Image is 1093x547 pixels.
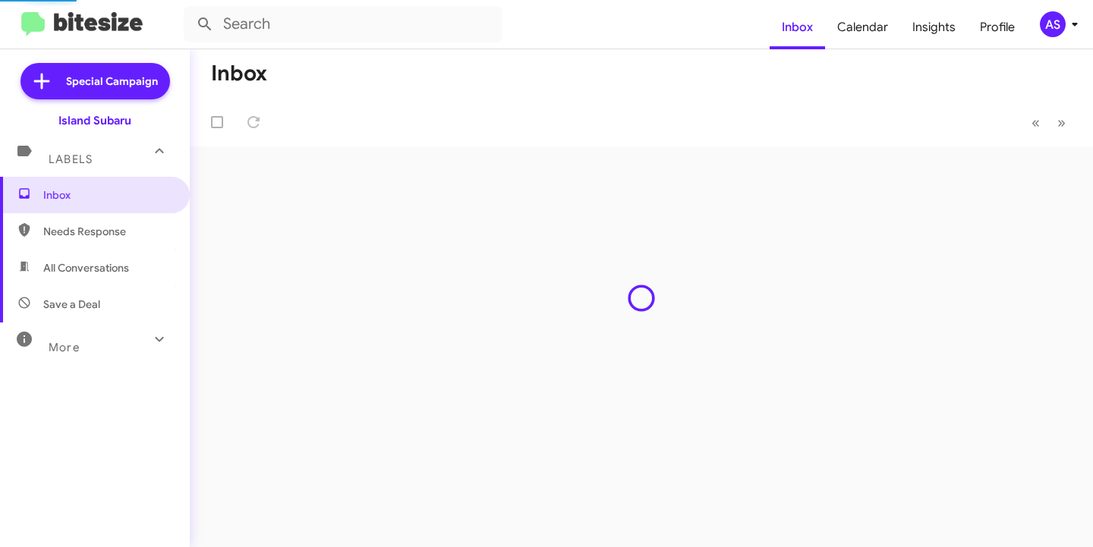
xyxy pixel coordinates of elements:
span: « [1032,113,1040,132]
span: » [1057,113,1066,132]
button: AS [1027,11,1076,37]
button: Next [1048,107,1075,138]
a: Special Campaign [20,63,170,99]
a: Calendar [825,5,900,49]
nav: Page navigation example [1023,107,1075,138]
div: AS [1040,11,1066,37]
span: Inbox [43,187,172,203]
input: Search [184,6,502,42]
a: Inbox [770,5,825,49]
h1: Inbox [211,61,267,86]
span: All Conversations [43,260,129,275]
span: Needs Response [43,224,172,239]
a: Insights [900,5,968,49]
a: Profile [968,5,1027,49]
span: Special Campaign [66,74,158,89]
button: Previous [1022,107,1049,138]
div: Island Subaru [58,113,131,128]
span: Save a Deal [43,297,100,312]
span: More [49,341,80,354]
span: Labels [49,152,93,166]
